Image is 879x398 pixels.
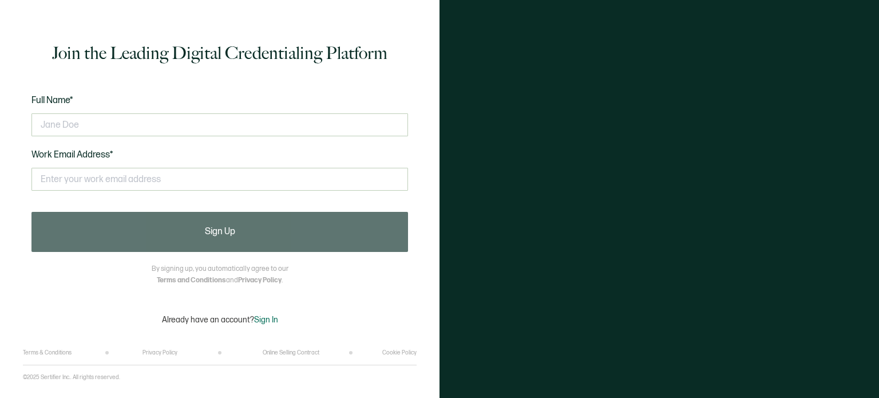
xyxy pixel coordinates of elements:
p: By signing up, you automatically agree to our and . [152,263,288,286]
a: Terms and Conditions [157,276,226,285]
button: Sign Up [31,212,408,252]
a: Cookie Policy [382,349,417,356]
input: Enter your work email address [31,168,408,191]
a: Terms & Conditions [23,349,72,356]
span: Sign Up [205,227,235,237]
p: Already have an account? [162,315,278,325]
a: Online Selling Contract [263,349,319,356]
a: Privacy Policy [238,276,282,285]
span: Work Email Address* [31,149,113,160]
a: Privacy Policy [142,349,177,356]
h1: Join the Leading Digital Credentialing Platform [52,42,387,65]
input: Jane Doe [31,113,408,136]
span: Sign In [254,315,278,325]
p: ©2025 Sertifier Inc.. All rights reserved. [23,374,120,381]
span: Full Name* [31,95,73,106]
